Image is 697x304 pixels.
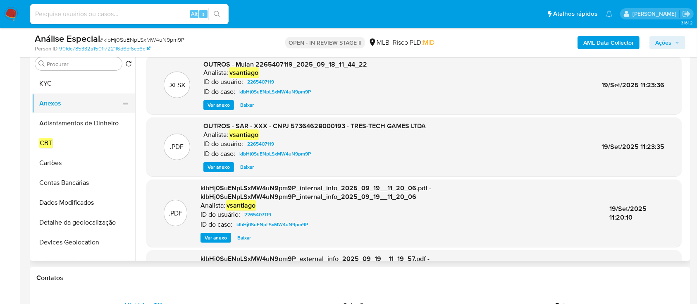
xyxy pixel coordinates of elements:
[169,81,186,90] p: .XLSX
[285,37,365,48] p: OPEN - IN REVIEW STAGE II
[203,150,235,158] p: ID do caso:
[229,129,259,140] em: vsantiago
[208,101,230,109] span: Ver anexo
[606,10,613,17] a: Notificações
[578,36,640,49] button: AML Data Collector
[170,142,184,151] p: .PDF
[38,60,45,67] button: Procurar
[32,74,135,93] button: KYC
[32,173,135,193] button: Contas Bancárias
[203,131,228,139] p: Analista:
[208,8,225,20] button: search-icon
[236,87,314,97] a: klbHj0SuENpLSxMW4uN9pm9P
[203,121,426,131] span: OUTROS - SAR - XXX - CNPJ 57364628000193 - TRES-TECH GAMES LTDA
[32,133,135,153] button: CBT
[59,45,150,53] a: 90fdc785332a1501f7221f6d6df6cb6c
[393,38,434,47] span: Risco PLD:
[236,149,314,159] a: klbHj0SuENpLSxMW4uN9pm9P
[236,100,258,110] button: Baixar
[32,153,135,173] button: Cartões
[239,149,311,159] span: klbHj0SuENpLSxMW4uN9pm9P
[233,233,255,243] button: Baixar
[241,210,275,220] a: 2265407119
[203,88,235,96] p: ID do caso:
[32,213,135,232] button: Detalhe da geolocalização
[100,36,184,44] span: # klbHj0SuENpLSxMW4uN9pm9P
[237,234,251,242] span: Baixar
[125,60,132,69] button: Retornar ao pedido padrão
[32,193,135,213] button: Dados Modificados
[203,140,243,148] p: ID do usuário:
[681,19,693,26] span: 3.161.2
[229,67,259,78] em: vsantiago
[32,232,135,252] button: Devices Geolocation
[602,80,664,90] span: 19/Set/2025 11:23:36
[203,60,367,69] span: OUTROS - Mulan 2265407119_2025_09_18_11_44_22
[240,101,254,109] span: Baixar
[247,139,274,149] span: 2265407119
[423,38,434,47] span: MID
[32,252,135,272] button: Dispositivos Point
[35,32,100,45] b: Análise Especial
[553,10,597,18] span: Atalhos rápidos
[240,163,254,171] span: Baixar
[203,162,234,172] button: Ver anexo
[201,211,240,219] p: ID do usuário:
[201,220,232,229] p: ID do caso:
[682,10,691,18] a: Sair
[649,36,685,49] button: Ações
[30,9,229,19] input: Pesquise usuários ou casos...
[236,220,308,230] span: klbHj0SuENpLSxMW4uN9pm9P
[609,204,647,223] span: 19/Set/2025 11:20:10
[236,162,258,172] button: Baixar
[32,113,135,133] button: Adiantamentos de Dinheiro
[201,183,431,202] span: klbHj0SuENpLSxMW4uN9pm9P_internal_info_2025_09_19__11_20_06.pdf - klbHj0SuENpLSxMW4uN9pm9P_intern...
[233,220,311,230] a: klbHj0SuENpLSxMW4uN9pm9P
[203,78,243,86] p: ID do usuário:
[208,163,230,171] span: Ver anexo
[35,45,57,53] b: Person ID
[191,10,198,18] span: Alt
[602,142,664,151] span: 19/Set/2025 11:23:35
[226,200,256,211] em: vsantiago
[205,234,227,242] span: Ver anexo
[247,77,274,87] span: 2265407119
[201,254,430,273] span: klbHj0SuENpLSxMW4uN9pm9P_external_info_2025_09_19__11_19_57.pdf - klbHj0SuENpLSxMW4uN9pm9P_extern...
[655,36,671,49] span: Ações
[36,274,684,282] h1: Contatos
[201,233,231,243] button: Ver anexo
[583,36,634,49] b: AML Data Collector
[47,60,119,68] input: Procurar
[201,201,225,210] p: Analista:
[239,87,311,97] span: klbHj0SuENpLSxMW4uN9pm9P
[203,69,228,77] p: Analista:
[368,38,389,47] div: MLB
[203,100,234,110] button: Ver anexo
[244,139,277,149] a: 2265407119
[633,10,679,18] p: vinicius.santiago@mercadolivre.com
[169,209,182,218] p: .PDF
[32,93,129,113] button: Anexos
[244,210,271,220] span: 2265407119
[244,77,277,87] a: 2265407119
[202,10,205,18] span: s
